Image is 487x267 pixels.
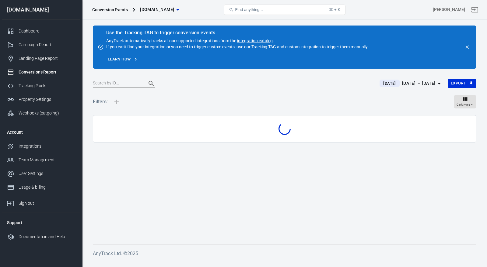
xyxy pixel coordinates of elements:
button: Columns [454,95,476,108]
a: Property Settings [2,93,80,106]
a: Landing Page Report [2,52,80,65]
a: Learn how [106,55,139,64]
div: Account id: zL4j7kky [433,6,465,13]
div: Landing Page Report [19,55,75,62]
a: Conversions Report [2,65,80,79]
li: Account [2,125,80,139]
button: [DATE][DATE] － [DATE] [375,78,447,88]
span: sansarsolutions.ca [140,6,174,13]
input: Search by ID... [93,80,142,87]
span: Find anything... [235,7,263,12]
a: Sign out [2,194,80,210]
a: Dashboard [2,24,80,38]
div: Usage & billing [19,184,75,190]
div: Use the Tracking TAG to trigger conversion events [106,30,369,36]
a: Webhooks (outgoing) [2,106,80,120]
button: [DOMAIN_NAME] [138,4,181,15]
div: Campaign Report [19,42,75,48]
button: Search [144,76,159,91]
div: ⌘ + K [329,7,340,12]
li: Support [2,215,80,230]
div: [DATE] － [DATE] [402,80,436,87]
div: Conversions Report [19,69,75,75]
div: Property Settings [19,96,75,103]
a: Tracking Pixels [2,79,80,93]
div: Conversion Events [92,7,128,13]
div: Team Management [19,157,75,163]
h6: AnyTrack Ltd. © 2025 [93,250,476,257]
div: Webhooks (outgoing) [19,110,75,116]
div: Integrations [19,143,75,149]
div: Documentation and Help [19,234,75,240]
div: [DOMAIN_NAME] [2,7,80,12]
a: Team Management [2,153,80,167]
span: Columns [457,102,470,108]
div: Sign out [19,200,75,207]
a: User Settings [2,167,80,180]
div: User Settings [19,170,75,177]
a: Campaign Report [2,38,80,52]
button: Export [448,79,476,88]
a: Sign out [468,2,482,17]
a: integration catalog [237,38,273,43]
button: Find anything...⌘ + K [224,5,345,15]
div: Tracking Pixels [19,83,75,89]
button: close [463,43,471,51]
h5: Filters: [93,92,108,111]
a: Usage & billing [2,180,80,194]
span: [DATE] [381,80,398,87]
a: Integrations [2,139,80,153]
div: AnyTrack automatically tracks all our supported integrations from the . If you can't find your in... [106,30,369,50]
div: Dashboard [19,28,75,34]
